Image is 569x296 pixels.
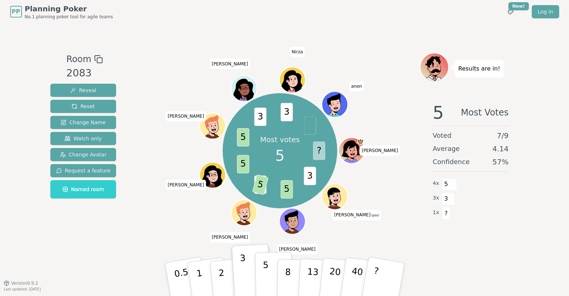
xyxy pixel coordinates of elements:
span: Named room [62,186,104,193]
span: Most Votes [461,104,509,121]
span: Planning Poker [25,4,113,14]
span: 5 [237,155,249,173]
span: 1 x [433,209,439,217]
span: Click to change your name [277,244,318,254]
span: 7 / 9 [497,130,508,141]
span: Click to change your name [290,47,305,57]
a: PPPlanning PokerNo.1 planning poker tool for agile teams [10,4,113,20]
span: 3 [304,167,316,185]
span: Click to change your name [332,210,381,220]
p: Results are in! [458,64,500,74]
span: 5 [275,145,284,167]
div: New! [508,2,529,10]
span: 5 [281,180,293,198]
span: Click to change your name [166,180,206,190]
span: Change Name [61,119,105,126]
span: 4 x [433,179,439,187]
span: 57 % [492,157,508,167]
span: Click to change your name [349,81,364,91]
span: Confidence [433,157,470,167]
button: Change Name [50,116,116,129]
span: Natasha is the host [357,138,364,145]
button: Watch only [50,132,116,145]
button: Reveal [50,84,116,97]
span: 3 [442,193,450,205]
span: 3 [281,103,293,121]
span: Reset [72,103,95,110]
span: Click to change your name [210,59,250,69]
div: 2083 [66,66,103,81]
span: Room [66,53,91,66]
span: Click to change your name [360,145,400,156]
p: 3 [239,253,247,293]
span: (you) [370,214,379,217]
a: Log in [532,5,559,18]
span: 5 [442,178,450,190]
span: No.1 planning poker tool for agile teams [25,14,113,20]
span: ? [442,207,450,220]
span: Change Avatar [60,151,107,158]
p: Most votes [260,134,300,145]
button: Click to change your avatar [323,185,347,209]
span: 3 [254,107,266,126]
button: Request a feature [50,164,116,177]
button: Change Avatar [50,148,116,161]
span: ? [313,141,325,160]
span: 5 [433,104,444,121]
button: Named room [50,180,116,198]
span: 5 [237,128,249,147]
span: Reveal [70,87,96,94]
span: Request a feature [56,167,111,174]
button: Version0.9.2 [4,280,38,286]
span: 4.14 [492,144,509,154]
span: PP [12,7,20,16]
button: New! [504,5,517,18]
span: 3 x [433,194,439,202]
span: Average [433,144,460,154]
span: Click to change your name [166,111,206,122]
button: Reset [50,100,116,113]
span: Last updated: [DATE] [4,287,41,291]
span: Watch only [65,135,102,142]
span: Click to change your name [210,232,250,243]
span: Version 0.9.2 [11,280,38,286]
span: Voted [433,130,452,141]
span: 5 [252,174,269,195]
